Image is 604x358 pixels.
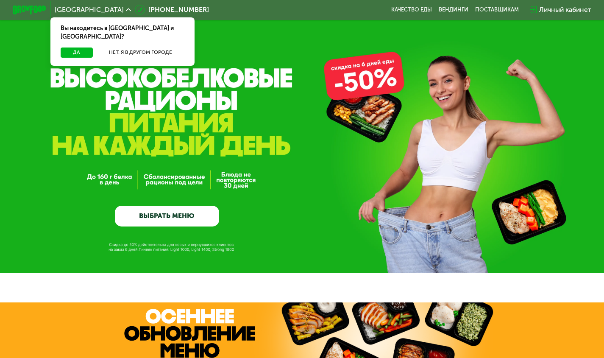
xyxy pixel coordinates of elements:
a: Качество еды [391,6,432,13]
button: Да [61,48,93,58]
div: поставщикам [475,6,519,13]
button: Нет, я в другом городе [96,48,185,58]
a: [PHONE_NUMBER] [135,5,209,15]
span: [GEOGRAPHIC_DATA] [55,6,124,13]
div: Личный кабинет [539,5,591,15]
a: ВЫБРАТЬ МЕНЮ [115,206,219,227]
div: Вы находитесь в [GEOGRAPHIC_DATA] и [GEOGRAPHIC_DATA]? [50,17,195,48]
a: Вендинги [439,6,468,13]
